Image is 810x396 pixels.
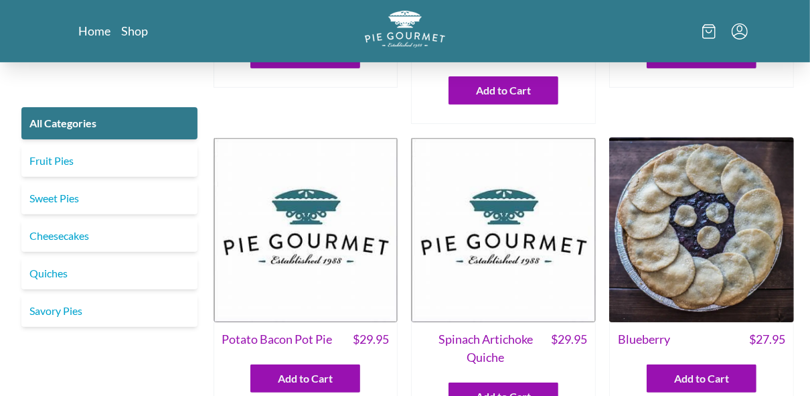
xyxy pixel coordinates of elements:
span: $ 29.95 [551,330,587,367]
a: Shop [121,23,148,39]
span: Spinach Artichoke Quiche [420,330,551,367]
a: Home [78,23,110,39]
span: $ 29.95 [353,330,389,348]
button: Add to Cart [647,365,756,393]
a: Cheesecakes [21,220,197,252]
a: Logo [365,11,445,52]
a: Savory Pies [21,295,197,327]
img: Potato Bacon Pot Pie [214,137,398,322]
button: Menu [732,23,748,40]
img: logo [365,11,445,48]
img: Blueberry [609,137,794,322]
img: Spinach Artichoke Quiche [411,137,596,322]
a: Fruit Pies [21,145,197,177]
span: Blueberry [618,330,670,348]
span: Potato Bacon Pot Pie [222,330,333,348]
button: Add to Cart [449,76,558,105]
a: Sweet Pies [21,182,197,214]
span: $ 27.95 [749,330,785,348]
span: Add to Cart [278,371,333,387]
a: Quiches [21,257,197,289]
button: Add to Cart [250,365,360,393]
span: Add to Cart [674,371,729,387]
span: Add to Cart [476,82,531,98]
a: All Categories [21,107,197,139]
